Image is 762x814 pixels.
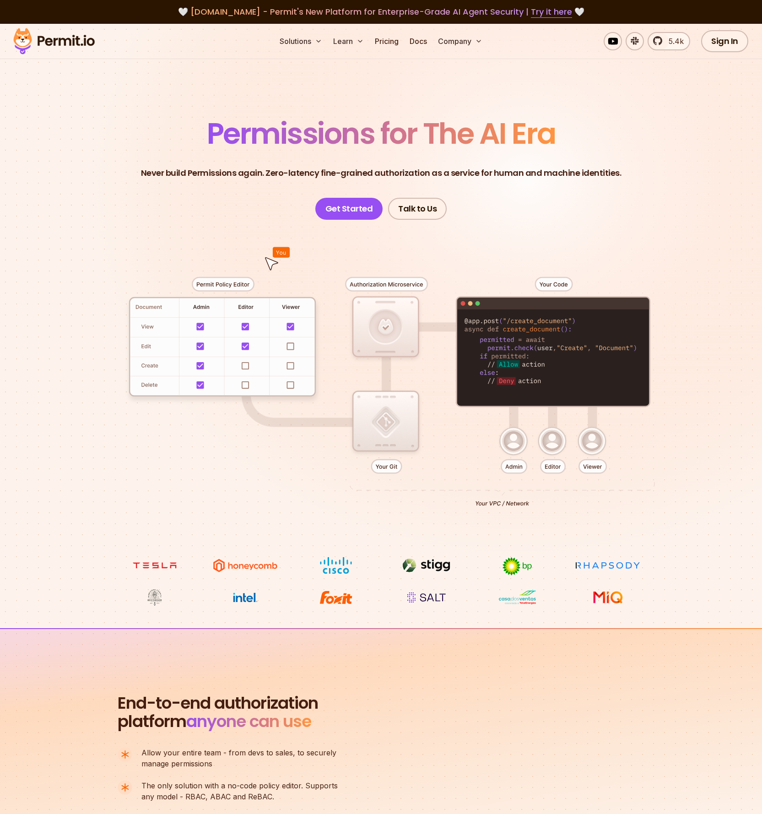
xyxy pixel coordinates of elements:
a: 5.4k [648,32,690,50]
img: Honeycomb [211,557,280,574]
img: Stigg [392,557,461,574]
a: Docs [406,32,431,50]
img: Maricopa County Recorder\'s Office [120,589,189,606]
img: tesla [120,557,189,574]
img: MIQ [577,590,638,605]
h2: platform [118,694,318,731]
span: Permissions for The AI Era [207,113,556,154]
a: Get Started [315,198,383,220]
span: anyone can use [186,710,311,733]
span: The only solution with a no-code policy editor. Supports [141,780,338,791]
p: Never build Permissions again. Zero-latency fine-grained authorization as a service for human and... [141,167,621,179]
img: salt [392,589,461,606]
img: bp [483,557,551,576]
button: Company [434,32,486,50]
img: Permit logo [9,26,99,57]
p: any model - RBAC, ABAC and ReBAC. [141,780,338,802]
button: Solutions [276,32,326,50]
img: Rhapsody Health [573,557,642,574]
img: Foxit [302,589,370,606]
a: Sign In [701,30,748,52]
a: Talk to Us [388,198,447,220]
img: Cisco [302,557,370,574]
div: 🤍 🤍 [22,5,740,18]
a: Try it here [531,6,572,18]
a: Pricing [371,32,402,50]
img: Casa dos Ventos [483,589,551,606]
span: Allow your entire team - from devs to sales, to securely [141,747,336,758]
p: manage permissions [141,747,336,769]
img: Intel [211,589,280,606]
span: 5.4k [663,36,684,47]
span: End-to-end authorization [118,694,318,712]
button: Learn [330,32,367,50]
span: [DOMAIN_NAME] - Permit's New Platform for Enterprise-Grade AI Agent Security | [190,6,572,17]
